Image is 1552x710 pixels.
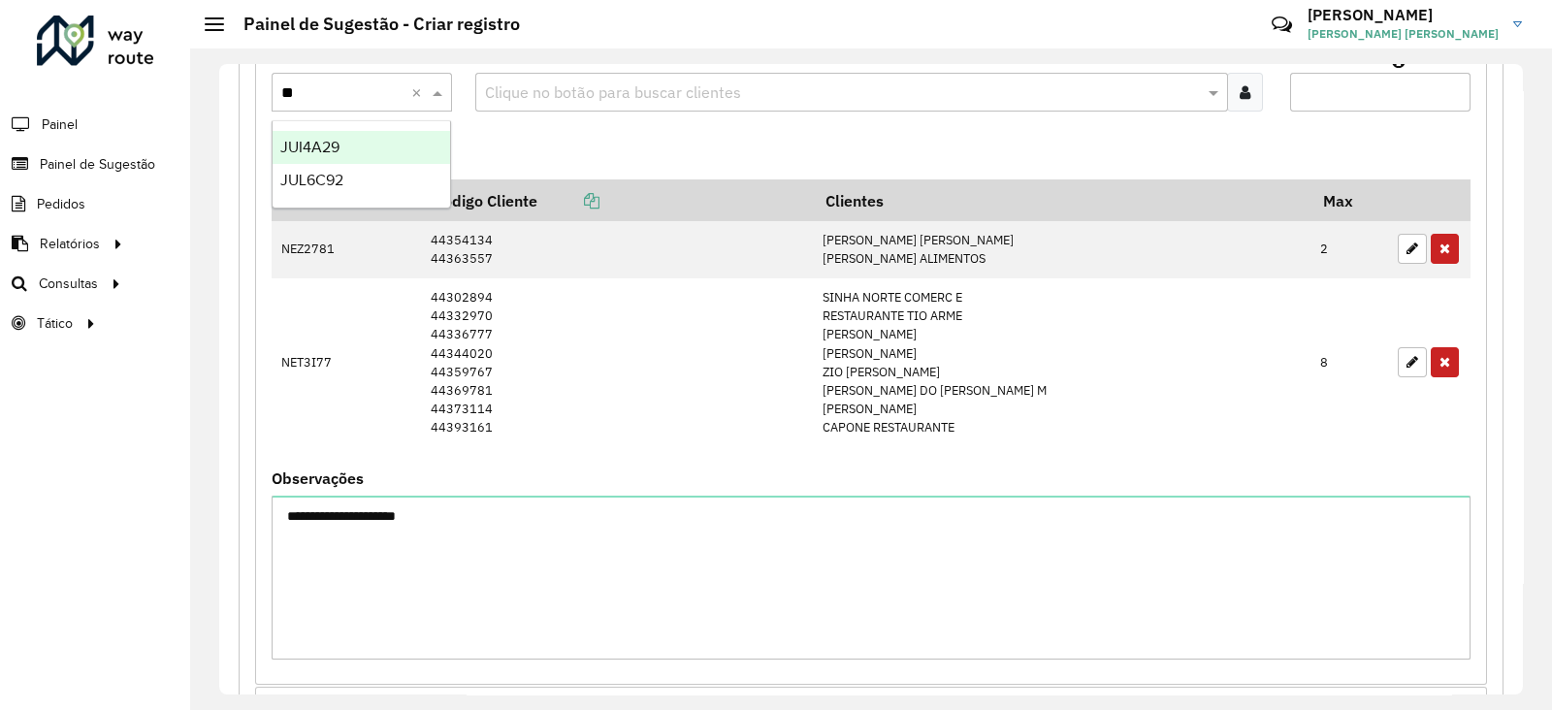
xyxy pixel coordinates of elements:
[1310,179,1388,220] th: Max
[421,221,813,278] td: 44354134 44363557
[224,14,520,35] h2: Painel de Sugestão - Criar registro
[255,40,1487,684] div: Mapas Sugeridos: Placa-Cliente
[421,278,813,448] td: 44302894 44332970 44336777 44344020 44359767 44369781 44373114 44393161
[421,179,813,220] th: Código Cliente
[40,154,155,175] span: Painel de Sugestão
[280,172,343,188] span: JUL6C92
[37,194,85,214] span: Pedidos
[813,221,1310,278] td: [PERSON_NAME] [PERSON_NAME] [PERSON_NAME] ALIMENTOS
[42,114,78,135] span: Painel
[1261,4,1303,46] a: Contato Rápido
[272,278,421,448] td: NET3I77
[813,278,1310,448] td: SINHA NORTE COMERC E RESTAURANTE TIO ARME [PERSON_NAME] [PERSON_NAME] ZIO [PERSON_NAME] [PERSON_N...
[537,191,599,210] a: Copiar
[39,274,98,294] span: Consultas
[1310,278,1388,448] td: 8
[1310,221,1388,278] td: 2
[1308,6,1499,24] h3: [PERSON_NAME]
[40,234,100,254] span: Relatórios
[272,120,451,209] ng-dropdown-panel: Options list
[280,139,339,155] span: JUI4A29
[272,467,364,490] label: Observações
[813,179,1310,220] th: Clientes
[37,313,73,334] span: Tático
[411,81,428,104] span: Clear all
[272,221,421,278] td: NEZ2781
[1308,25,1499,43] span: [PERSON_NAME] [PERSON_NAME]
